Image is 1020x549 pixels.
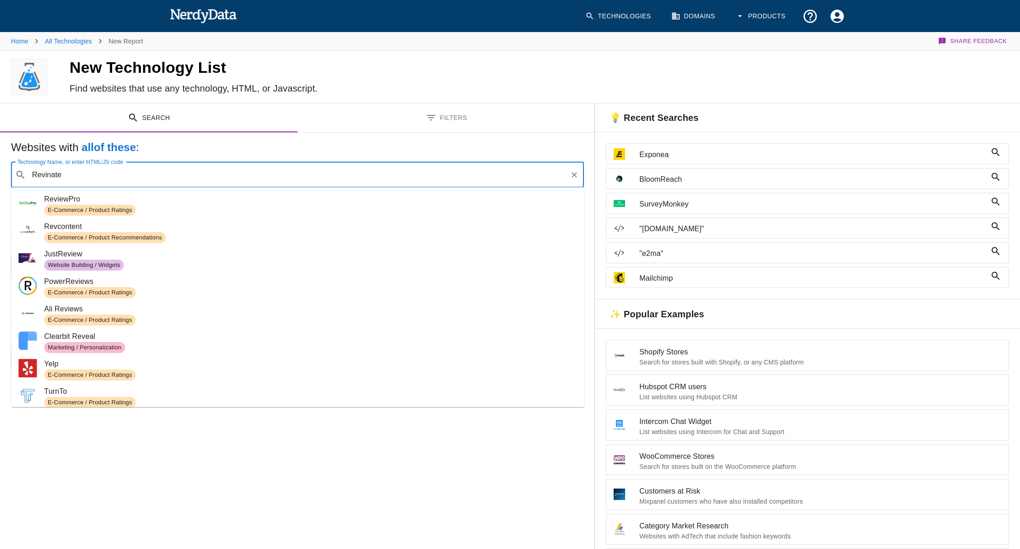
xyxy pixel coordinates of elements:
[937,32,1009,50] button: Share Feedback
[639,416,1001,427] span: Intercom Chat Widget
[606,267,1009,288] a: Mailchimp
[44,288,136,297] span: E-Commerce / Product Ratings
[297,103,595,132] button: Filters
[11,140,584,155] h5: Websites with :
[108,37,143,46] p: New Report
[639,199,987,210] span: SurveyMonkey
[44,234,166,242] span: E-Commerce / Product Recommendations
[639,427,1001,436] p: List websites using Intercom for Chat and Support
[639,497,1001,506] p: Mixpanel customers who have also installed competitors
[606,375,1009,406] a: Hubspot CRM usersList websites using Hubspot CRM
[44,359,577,370] span: Yelp
[44,316,136,325] span: E-Commerce / Product Ratings
[45,38,92,45] a: All Technologies
[606,143,1009,164] a: Exponea
[568,169,581,181] button: Clear
[170,6,237,25] img: NerdyData.com
[639,248,987,259] span: "e2ma"
[580,3,658,30] a: Technologies
[44,276,577,287] span: PowerReviews
[44,221,577,232] span: Revcontent
[81,141,136,153] b: all of these
[639,223,987,234] span: "[DOMAIN_NAME]"
[44,304,577,315] span: Ali Reviews
[606,409,1009,440] a: Intercom Chat WidgetList websites using Intercom for Chat and Support
[70,81,536,96] h6: Find websites that use any technology, HTML, or Javascript.
[824,3,851,30] button: Account Settings
[666,3,723,30] a: Domains
[11,38,28,45] a: Home
[639,358,1001,367] p: Search for stores built with Shopify, or any CMS platform
[44,386,577,397] span: TurnTo
[44,331,577,342] span: Clearbit Reveal
[44,261,124,270] span: Website Building / Widgets
[639,521,1001,532] span: Category Market Research
[17,158,123,166] label: Technology Name, or enter HTML/JS code
[606,242,1009,263] a: "e2ma"
[639,532,1001,541] p: Websites with AdTech that include fashion keywords
[730,3,793,30] button: Products
[44,371,136,380] span: E-Commerce / Product Ratings
[606,193,1009,214] a: SurveyMonkey
[606,340,1009,371] a: Shopify StoresSearch for stores built with Shopify, or any CMS platform
[639,392,1001,402] p: List websites using Hubspot CRM
[595,299,711,328] h6: ✨ Popular Examples
[70,58,536,77] h4: New Technology List
[44,343,125,352] span: Marketing / Personalization
[44,249,577,260] span: JustReview
[11,32,143,50] nav: breadcrumb
[606,444,1009,475] a: WooCommerce StoresSearch for stores built on the WooCommerce platform
[44,206,136,215] span: E-Commerce / Product Ratings
[639,486,1001,497] span: Customers at Risk
[606,168,1009,189] a: BloomReach
[15,59,43,95] img: logo
[639,462,1001,471] p: Search for stores built on the WooCommerce platform
[639,381,1001,392] span: Hubspot CRM users
[44,398,136,407] span: E-Commerce / Product Ratings
[606,514,1009,545] a: Category Market ResearchWebsites with AdTech that include fashion keywords
[606,479,1009,510] a: Customers at RiskMixpanel customers who have also installed competitors
[639,149,987,160] span: Exponea
[606,217,1009,239] a: "[DOMAIN_NAME]"
[639,273,987,284] span: Mailchimp
[797,3,824,30] button: Support and Documentation
[639,451,1001,462] span: WooCommerce Stores
[595,103,706,132] h6: 💡 Recent Searches
[44,194,577,205] span: ReviewPro
[639,347,1001,358] span: Shopify Stores
[639,174,987,185] span: BloomReach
